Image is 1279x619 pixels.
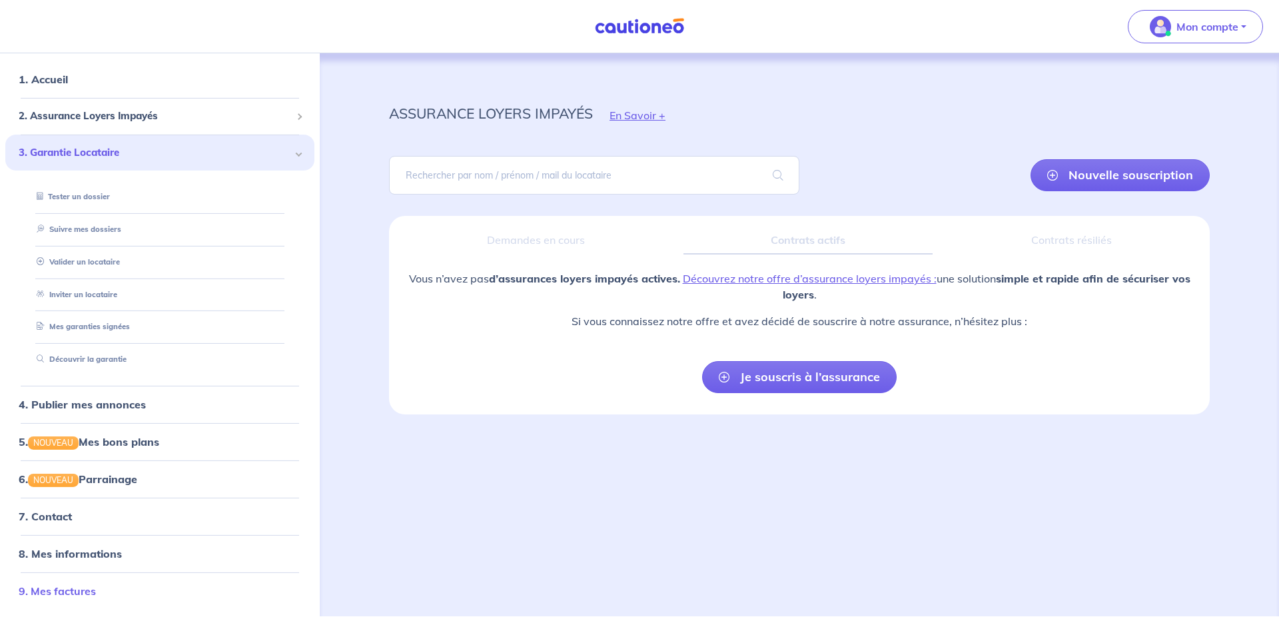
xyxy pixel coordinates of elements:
[1031,159,1210,191] a: Nouvelle souscription
[19,73,68,86] a: 1. Accueil
[1176,19,1238,35] p: Mon compte
[19,435,159,448] a: 5.NOUVEAUMes bons plans
[683,272,937,285] a: Découvrez notre offre d’assurance loyers impayés :
[5,428,314,455] div: 5.NOUVEAUMes bons plans
[19,584,96,598] a: 9. Mes factures
[31,257,120,267] a: Valider un locataire
[31,192,110,201] a: Tester un dossier
[21,219,298,241] div: Suivre mes dossiers
[21,283,298,305] div: Inviter un locataire
[31,289,117,299] a: Inviter un locataire
[5,540,314,567] div: 8. Mes informations
[400,271,1199,303] p: Vous n’avez pas une solution .
[21,316,298,338] div: Mes garanties signées
[21,348,298,370] div: Découvrir la garantie
[19,472,137,486] a: 6.NOUVEAUParrainage
[5,103,314,129] div: 2. Assurance Loyers Impayés
[1128,10,1263,43] button: illu_account_valid_menu.svgMon compte
[19,547,122,560] a: 8. Mes informations
[5,66,314,93] div: 1. Accueil
[21,251,298,273] div: Valider un locataire
[389,101,593,125] p: assurance loyers impayés
[19,510,72,523] a: 7. Contact
[31,225,121,234] a: Suivre mes dossiers
[389,156,799,195] input: Rechercher par nom / prénom / mail du locataire
[593,96,682,135] button: En Savoir +
[489,272,680,285] strong: d’assurances loyers impayés actives.
[19,109,291,124] span: 2. Assurance Loyers Impayés
[590,18,689,35] img: Cautioneo
[702,361,897,393] a: Je souscris à l’assurance
[5,578,314,604] div: 9. Mes factures
[5,503,314,530] div: 7. Contact
[31,322,130,331] a: Mes garanties signées
[21,186,298,208] div: Tester un dossier
[19,398,146,411] a: 4. Publier mes annonces
[5,391,314,418] div: 4. Publier mes annonces
[1150,16,1171,37] img: illu_account_valid_menu.svg
[757,157,799,194] span: search
[5,135,314,171] div: 3. Garantie Locataire
[5,466,314,492] div: 6.NOUVEAUParrainage
[400,313,1199,329] p: Si vous connaissez notre offre et avez décidé de souscrire à notre assurance, n’hésitez plus :
[19,145,291,161] span: 3. Garantie Locataire
[31,354,127,364] a: Découvrir la garantie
